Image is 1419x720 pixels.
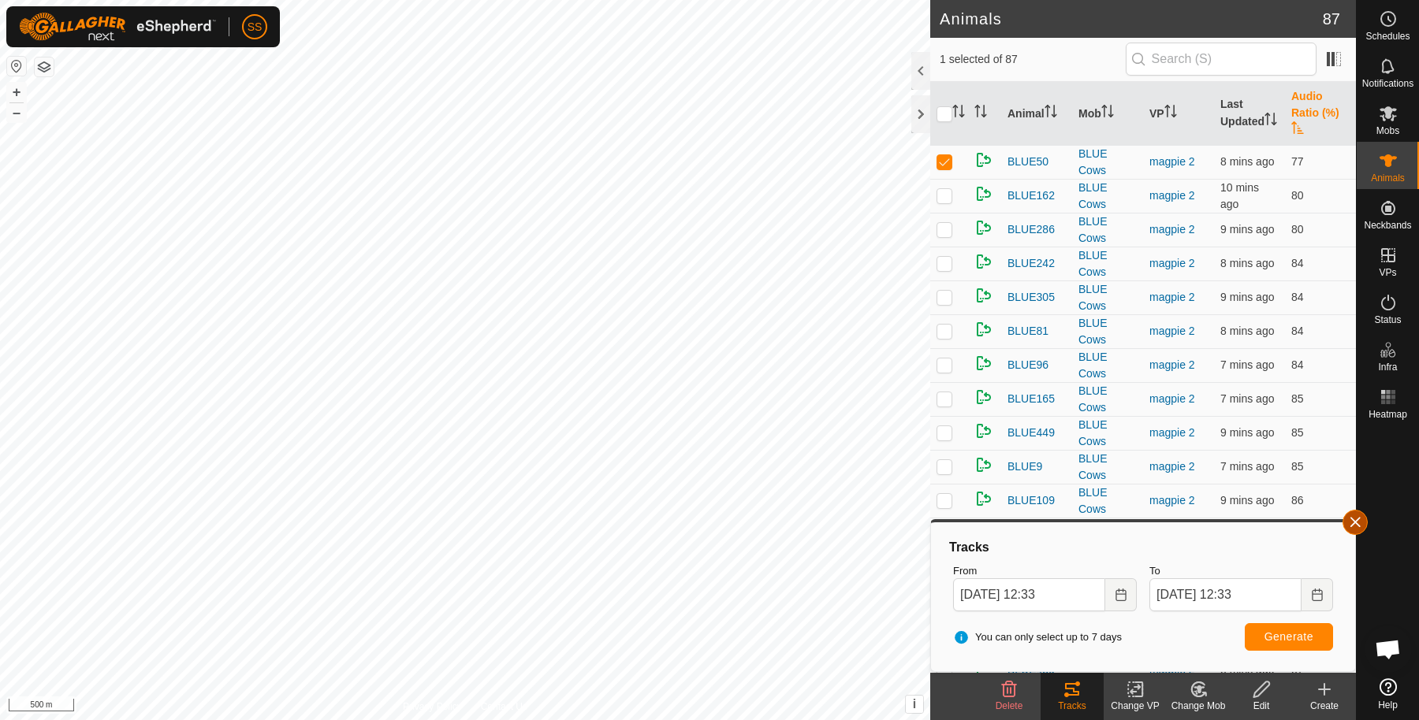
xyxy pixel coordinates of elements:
a: magpie 2 [1149,460,1195,473]
p-sorticon: Activate to sort [1264,115,1277,128]
span: You can only select up to 7 days [953,629,1122,645]
span: Schedules [1365,32,1410,41]
button: Choose Date [1105,578,1137,611]
span: BLUE162 [1007,187,1055,204]
span: 87 [1323,7,1340,31]
div: BLUE Cows [1078,451,1137,484]
span: 22 Sept 2025, 12:23 pm [1220,426,1274,439]
th: VP [1143,82,1214,146]
a: magpie 2 [1149,325,1195,337]
a: magpie 2 [1149,358,1195,371]
div: BLUE Cows [1078,383,1137,416]
div: BLUE Cows [1078,484,1137,518]
button: Reset Map [7,57,26,76]
span: 86 [1291,494,1304,507]
img: returning on [974,421,993,440]
span: 22 Sept 2025, 12:25 pm [1220,392,1274,405]
span: Generate [1264,630,1313,643]
span: Infra [1378,362,1397,372]
div: Create [1293,699,1356,713]
img: returning on [974,184,993,203]
span: BLUE449 [1007,425,1055,441]
span: Delete [996,700,1023,711]
span: 85 [1291,392,1304,405]
input: Search (S) [1126,43,1317,76]
button: Map Layers [35,58,54,76]
img: returning on [974,150,993,169]
a: magpie 2 [1149,189,1195,202]
span: 22 Sept 2025, 12:23 pm [1220,223,1274,236]
div: BLUE Cows [1078,180,1137,213]
a: magpie 2 [1149,392,1195,405]
h2: Animals [940,9,1323,28]
img: returning on [974,455,993,474]
span: 80 [1291,223,1304,236]
div: BLUE Cows [1078,349,1137,382]
span: BLUE242 [1007,255,1055,272]
div: Open chat [1365,625,1412,673]
span: BLUE109 [1007,492,1055,509]
a: magpie 2 [1149,223,1195,236]
span: 22 Sept 2025, 12:25 pm [1220,155,1274,168]
span: 80 [1291,189,1304,202]
button: – [7,103,26,122]
a: magpie 2 [1149,257,1195,269]
div: BLUE Cows [1078,247,1137,280]
img: returning on [974,252,993,271]
span: 22 Sept 2025, 12:25 pm [1220,325,1274,337]
a: Privacy Policy [403,700,462,714]
span: 84 [1291,358,1304,371]
div: BLUE Cows [1078,281,1137,314]
img: returning on [974,218,993,237]
button: Generate [1245,623,1333,651]
img: returning on [974,489,993,508]
div: BLUE Cows [1078,146,1137,179]
img: Gallagher Logo [19,13,216,41]
img: returning on [974,320,993,339]
th: Last Updated [1214,82,1285,146]
span: 22 Sept 2025, 12:25 pm [1220,460,1274,473]
span: BLUE50 [1007,154,1048,170]
label: From [953,563,1137,579]
p-sorticon: Activate to sort [1101,107,1114,120]
span: Neckbands [1364,221,1411,230]
span: 84 [1291,291,1304,303]
span: 22 Sept 2025, 12:24 pm [1220,257,1274,269]
span: Status [1374,315,1401,325]
div: BLUE Cows [1078,315,1137,348]
div: Tracks [1041,699,1104,713]
span: Mobs [1376,126,1399,135]
span: Notifications [1362,79,1413,88]
span: VPs [1379,268,1396,277]
a: Help [1357,672,1419,716]
span: 84 [1291,325,1304,337]
span: 22 Sept 2025, 12:25 pm [1220,358,1274,371]
span: 85 [1291,460,1304,473]
span: BLUE81 [1007,323,1048,340]
span: BLUE305 [1007,289,1055,306]
img: returning on [974,286,993,305]
div: Change Mob [1167,699,1230,713]
span: BLUE165 [1007,391,1055,407]
span: SS [248,19,263,35]
div: Tracks [947,538,1339,557]
button: + [7,83,26,102]
span: 84 [1291,257,1304,269]
label: To [1149,563,1333,579]
span: 22 Sept 2025, 12:24 pm [1220,291,1274,303]
span: 77 [1291,155,1304,168]
span: 1 selected of 87 [940,51,1126,68]
a: magpie 2 [1149,426,1195,439]
span: 22 Sept 2025, 12:23 pm [1220,181,1259,210]
a: magpie 2 [1149,494,1195,507]
p-sorticon: Activate to sort [974,107,987,120]
span: BLUE286 [1007,221,1055,238]
span: Heatmap [1369,410,1407,419]
p-sorticon: Activate to sort [952,107,965,120]
img: returning on [974,354,993,373]
span: 22 Sept 2025, 12:24 pm [1220,494,1274,507]
th: Audio Ratio (%) [1285,82,1356,146]
span: BLUE96 [1007,357,1048,373]
span: BLUE9 [1007,458,1042,475]
div: Change VP [1104,699,1167,713]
